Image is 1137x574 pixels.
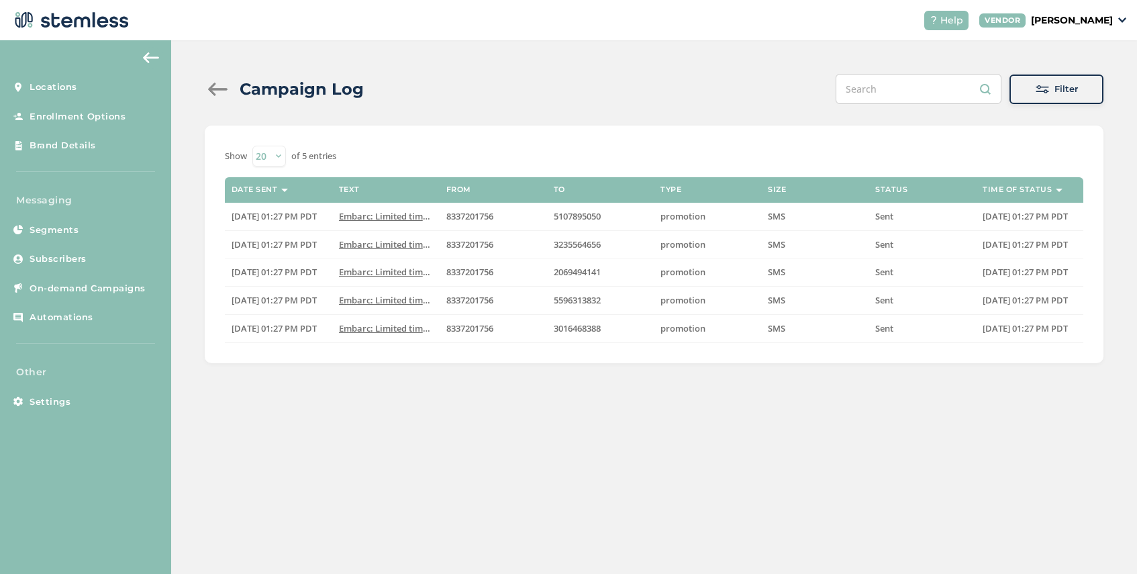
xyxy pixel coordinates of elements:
[232,295,326,306] label: 09/18/2025 01:27 PM PDT
[660,294,705,306] span: promotion
[768,211,862,222] label: SMS
[291,150,336,163] label: of 5 entries
[554,267,648,278] label: 2069494141
[554,210,601,222] span: 5107895050
[554,239,648,250] label: 3235564656
[768,266,785,278] span: SMS
[339,322,544,334] span: Embarc: Limited time offer alert! Get 30% off all...
[446,295,540,306] label: 8337201756
[339,210,544,222] span: Embarc: Limited time offer alert! Get 30% off all...
[554,238,601,250] span: 3235564656
[768,323,862,334] label: SMS
[1118,17,1126,23] img: icon_down-arrow-small-66adaf34.svg
[446,322,493,334] span: 8337201756
[554,211,648,222] label: 5107895050
[446,238,493,250] span: 8337201756
[930,16,938,24] img: icon-help-white-03924b79.svg
[836,74,1001,104] input: Search
[232,294,317,306] span: [DATE] 01:27 PM PDT
[660,238,705,250] span: promotion
[232,323,326,334] label: 09/18/2025 01:27 PM PDT
[660,266,705,278] span: promotion
[30,282,146,295] span: On-demand Campaigns
[660,323,754,334] label: promotion
[660,185,681,194] label: Type
[232,322,317,334] span: [DATE] 01:27 PM PDT
[446,239,540,250] label: 8337201756
[30,110,126,124] span: Enrollment Options
[339,323,433,334] label: Embarc: Limited time offer alert! Get 30% off all...
[554,266,601,278] span: 2069494141
[339,267,433,278] label: Embarc: Limited time offer alert! Get 30% off all...
[836,34,1137,574] iframe: Chat Widget
[1031,13,1113,28] p: [PERSON_NAME]
[554,323,648,334] label: 3016468388
[660,211,754,222] label: promotion
[768,267,862,278] label: SMS
[30,395,70,409] span: Settings
[446,323,540,334] label: 8337201756
[143,52,159,63] img: icon-arrow-back-accent-c549486e.svg
[768,238,785,250] span: SMS
[446,267,540,278] label: 8337201756
[30,139,96,152] span: Brand Details
[979,13,1026,28] div: VENDOR
[768,210,785,222] span: SMS
[768,239,862,250] label: SMS
[30,224,79,237] span: Segments
[660,210,705,222] span: promotion
[232,210,317,222] span: [DATE] 01:27 PM PDT
[446,294,493,306] span: 8337201756
[232,238,317,250] span: [DATE] 01:27 PM PDT
[225,150,247,163] label: Show
[30,252,87,266] span: Subscribers
[30,81,77,94] span: Locations
[232,266,317,278] span: [DATE] 01:27 PM PDT
[768,322,785,334] span: SMS
[11,7,129,34] img: logo-dark-0685b13c.svg
[768,185,786,194] label: Size
[232,185,278,194] label: Date Sent
[339,238,544,250] span: Embarc: Limited time offer alert! Get 30% off all...
[232,239,326,250] label: 09/18/2025 01:27 PM PDT
[240,77,364,101] h2: Campaign Log
[339,211,433,222] label: Embarc: Limited time offer alert! Get 30% off all...
[232,267,326,278] label: 09/18/2025 01:27 PM PDT
[660,239,754,250] label: promotion
[768,295,862,306] label: SMS
[446,211,540,222] label: 8337201756
[768,294,785,306] span: SMS
[30,311,93,324] span: Automations
[660,295,754,306] label: promotion
[339,294,544,306] span: Embarc: Limited time offer alert! Get 30% off all...
[339,266,544,278] span: Embarc: Limited time offer alert! Get 30% off all...
[339,239,433,250] label: Embarc: Limited time offer alert! Get 30% off all...
[446,266,493,278] span: 8337201756
[554,295,648,306] label: 5596313832
[554,185,565,194] label: To
[339,295,433,306] label: Embarc: Limited time offer alert! Get 30% off all...
[446,210,493,222] span: 8337201756
[660,267,754,278] label: promotion
[554,294,601,306] span: 5596313832
[339,185,360,194] label: Text
[554,322,601,334] span: 3016468388
[660,322,705,334] span: promotion
[940,13,963,28] span: Help
[281,189,288,192] img: icon-sort-1e1d7615.svg
[232,211,326,222] label: 09/18/2025 01:27 PM PDT
[446,185,471,194] label: From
